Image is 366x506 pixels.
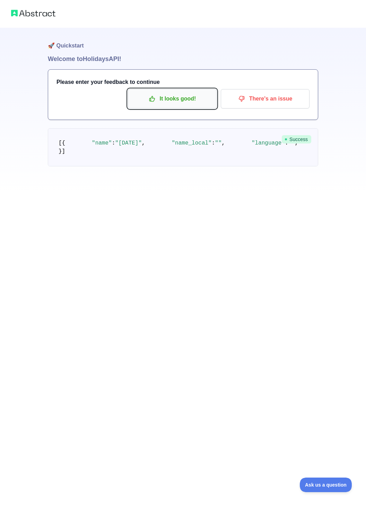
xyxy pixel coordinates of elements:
[11,8,55,18] img: Abstract logo
[282,135,311,143] span: Success
[115,140,142,146] span: "[DATE]"
[215,140,221,146] span: ""
[221,89,310,108] button: There's an issue
[142,140,145,146] span: ,
[252,140,285,146] span: "language"
[112,140,115,146] span: :
[226,93,304,105] p: There's an issue
[172,140,211,146] span: "name_local"
[300,478,352,492] iframe: Toggle Customer Support
[128,89,217,108] button: It looks good!
[59,140,62,146] span: [
[133,93,211,105] p: It looks good!
[92,140,112,146] span: "name"
[212,140,215,146] span: :
[56,78,310,86] h3: Please enter your feedback to continue
[222,140,225,146] span: ,
[48,28,318,54] h1: 🚀 Quickstart
[48,54,318,64] h1: Welcome to Holidays API!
